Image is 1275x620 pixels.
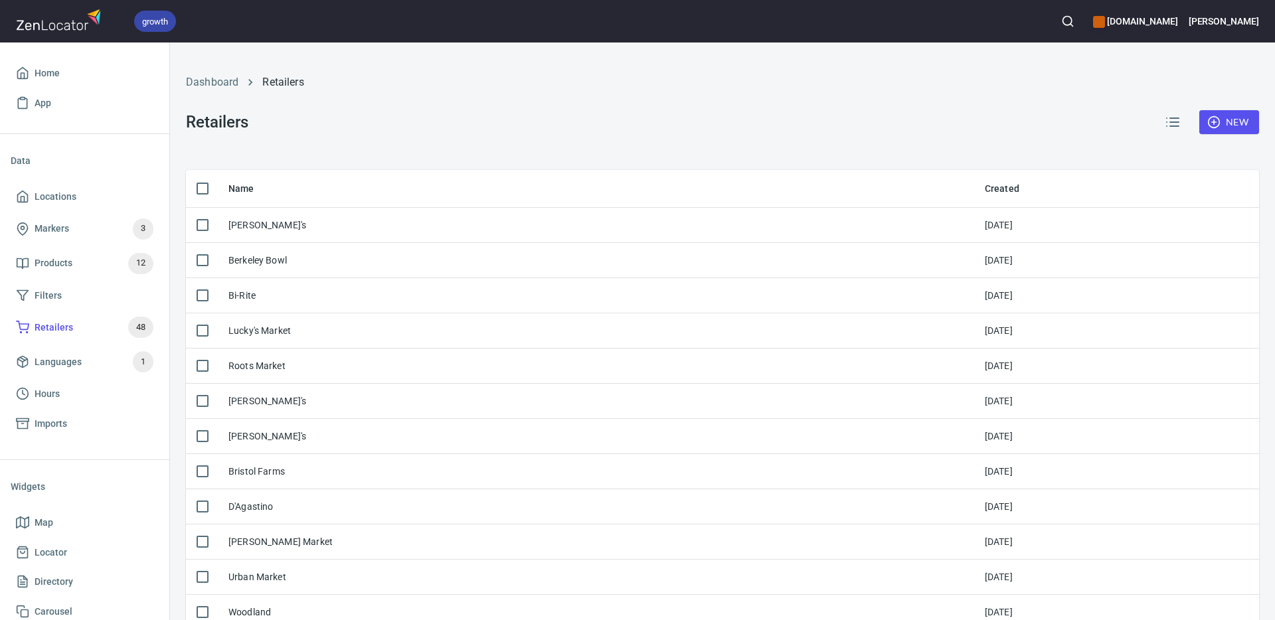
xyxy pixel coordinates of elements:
[985,289,1013,302] div: [DATE]
[1199,110,1259,135] button: New
[1210,114,1248,131] span: New
[985,570,1013,583] div: [DATE]
[11,88,159,118] a: App
[1093,16,1105,28] button: color-CE600E
[11,409,159,439] a: Imports
[985,254,1013,267] div: [DATE]
[16,5,105,34] img: zenlocator
[985,500,1013,513] div: [DATE]
[228,605,271,619] div: Woodland
[134,15,176,29] span: growth
[11,246,159,281] a: Products12
[1157,106,1189,138] button: Reorder
[985,324,1013,337] div: [DATE]
[11,508,159,538] a: Map
[128,256,153,271] span: 12
[11,145,159,177] li: Data
[974,170,1259,208] th: Created
[985,218,1013,232] div: [DATE]
[228,570,286,583] div: Urban Market
[35,255,72,271] span: Products
[228,324,291,337] div: Lucky's Market
[228,218,306,232] div: [PERSON_NAME]'s
[11,345,159,379] a: Languages1
[11,567,159,597] a: Directory
[228,500,274,513] div: D'Agastino
[128,320,153,335] span: 48
[11,310,159,345] a: Retailers48
[35,416,67,432] span: Imports
[11,212,159,246] a: Markers3
[186,74,1259,90] nav: breadcrumb
[11,58,159,88] a: Home
[985,535,1013,548] div: [DATE]
[35,287,62,304] span: Filters
[11,471,159,503] li: Widgets
[985,429,1013,443] div: [DATE]
[35,514,53,531] span: Map
[228,359,286,372] div: Roots Market
[35,603,72,620] span: Carousel
[985,465,1013,478] div: [DATE]
[218,170,974,208] th: Name
[985,394,1013,408] div: [DATE]
[228,465,285,478] div: Bristol Farms
[35,544,67,561] span: Locator
[985,359,1013,372] div: [DATE]
[35,220,69,237] span: Markers
[186,76,238,88] a: Dashboard
[262,76,303,88] a: Retailers
[134,11,176,32] div: growth
[228,254,287,267] div: Berkeley Bowl
[186,113,248,131] h3: Retailers
[35,386,60,402] span: Hours
[11,182,159,212] a: Locations
[228,429,306,443] div: [PERSON_NAME]'s
[1093,14,1177,29] h6: [DOMAIN_NAME]
[985,605,1013,619] div: [DATE]
[35,319,73,336] span: Retailers
[133,354,153,370] span: 1
[11,538,159,568] a: Locator
[11,379,159,409] a: Hours
[35,354,82,370] span: Languages
[1053,7,1082,36] button: Search
[1189,7,1259,36] button: [PERSON_NAME]
[35,65,60,82] span: Home
[35,574,73,590] span: Directory
[133,221,153,236] span: 3
[35,189,76,205] span: Locations
[11,281,159,311] a: Filters
[35,95,51,112] span: App
[228,535,333,548] div: [PERSON_NAME] Market
[228,289,256,302] div: Bi-Rite
[228,394,306,408] div: [PERSON_NAME]'s
[1093,7,1177,36] div: Manage your apps
[1189,14,1259,29] h6: [PERSON_NAME]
